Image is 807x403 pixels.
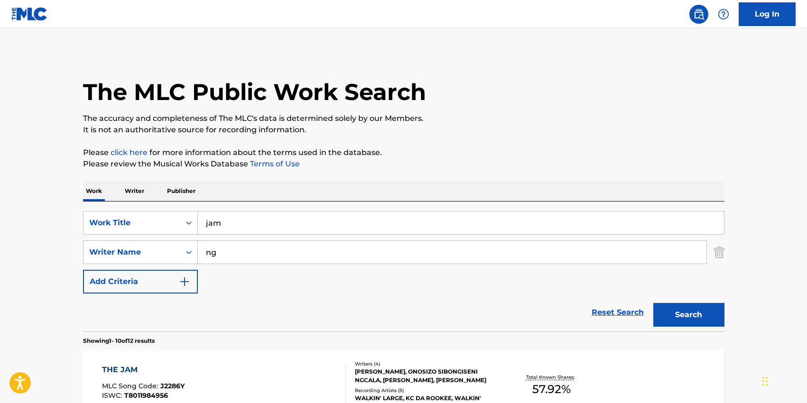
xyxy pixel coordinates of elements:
div: Help [714,5,733,24]
div: [PERSON_NAME], ONOSIZO SIBONGISENI NGCALA, [PERSON_NAME], [PERSON_NAME] [355,367,498,385]
div: Writer Name [89,247,175,258]
span: 57.92 % [532,381,571,398]
a: Reset Search [587,302,649,323]
img: search [693,9,705,20]
span: ISWC : [102,391,124,400]
div: Recording Artists ( 5 ) [355,387,498,394]
img: MLC Logo [11,7,48,21]
a: Terms of Use [248,159,300,168]
div: Drag [762,367,768,395]
p: Work [83,181,105,201]
img: 9d2ae6d4665cec9f34b9.svg [179,276,190,287]
p: Writer [122,181,147,201]
p: Please review the Musical Works Database [83,158,724,170]
button: Add Criteria [83,270,198,293]
div: THE JAM [102,364,185,376]
a: Log In [739,2,796,26]
img: help [718,9,729,20]
h1: The MLC Public Work Search [83,78,426,106]
p: Publisher [164,181,198,201]
div: Work Title [89,217,175,229]
a: Public Search [689,5,708,24]
span: J2286Y [160,382,185,390]
div: Writers ( 4 ) [355,360,498,367]
img: Delete Criterion [714,240,724,264]
button: Search [653,303,724,327]
form: Search Form [83,211,724,331]
p: It is not an authoritative source for recording information. [83,124,724,136]
p: Showing 1 - 10 of 12 results [83,337,155,345]
p: Total Known Shares: [526,374,577,381]
span: MLC Song Code : [102,382,160,390]
p: Please for more information about the terms used in the database. [83,147,724,158]
iframe: Chat Widget [760,357,807,403]
p: The accuracy and completeness of The MLC's data is determined solely by our Members. [83,113,724,124]
span: T8011984956 [124,391,168,400]
a: click here [111,148,148,157]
